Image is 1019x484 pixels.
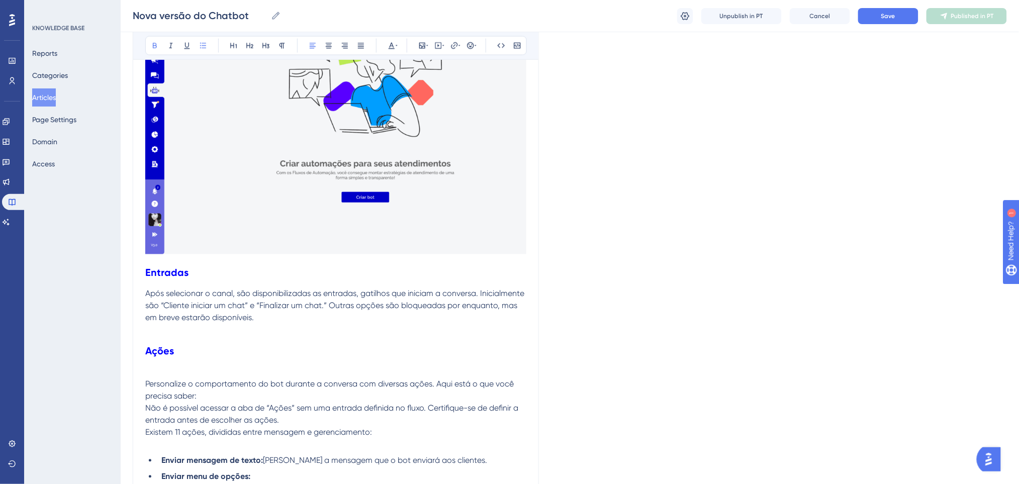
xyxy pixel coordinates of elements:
span: Unpublish in PT [720,12,763,20]
strong: Entradas [145,267,189,279]
button: Cancel [790,8,850,24]
span: Existem 11 ações, divididas entre mensagem e gerenciamento: [145,428,372,437]
span: Após selecionar o canal, são disponibilizadas as entradas, gatilhos que iniciam a conversa. Inici... [145,289,526,323]
div: 1 [70,5,73,13]
button: Unpublish in PT [701,8,782,24]
button: Categories [32,66,68,84]
button: Reports [32,44,57,62]
span: Personalize o comportamento do bot durante a conversa com diversas ações. Aqui está o que você pr... [145,379,516,401]
iframe: UserGuiding AI Assistant Launcher [977,444,1007,474]
button: Save [858,8,918,24]
button: Page Settings [32,111,76,129]
span: Não é possível acessar a aba de “Ações” sem uma entrada definida no fluxo. Certifique-se de defin... [145,404,520,425]
input: Article Name [133,9,267,23]
button: Articles [32,88,56,107]
button: Access [32,155,55,173]
span: Need Help? [24,3,63,15]
span: Cancel [810,12,830,20]
span: Save [881,12,895,20]
div: KNOWLEDGE BASE [32,24,84,32]
span: Published in PT [951,12,994,20]
span: [PERSON_NAME] a mensagem que o bot enviará aos clientes. [263,456,487,465]
button: Published in PT [927,8,1007,24]
button: Domain [32,133,57,151]
strong: Ações [145,345,174,357]
strong: Enviar mensagem de texto: [161,456,263,465]
strong: Enviar menu de opções: [161,472,250,481]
